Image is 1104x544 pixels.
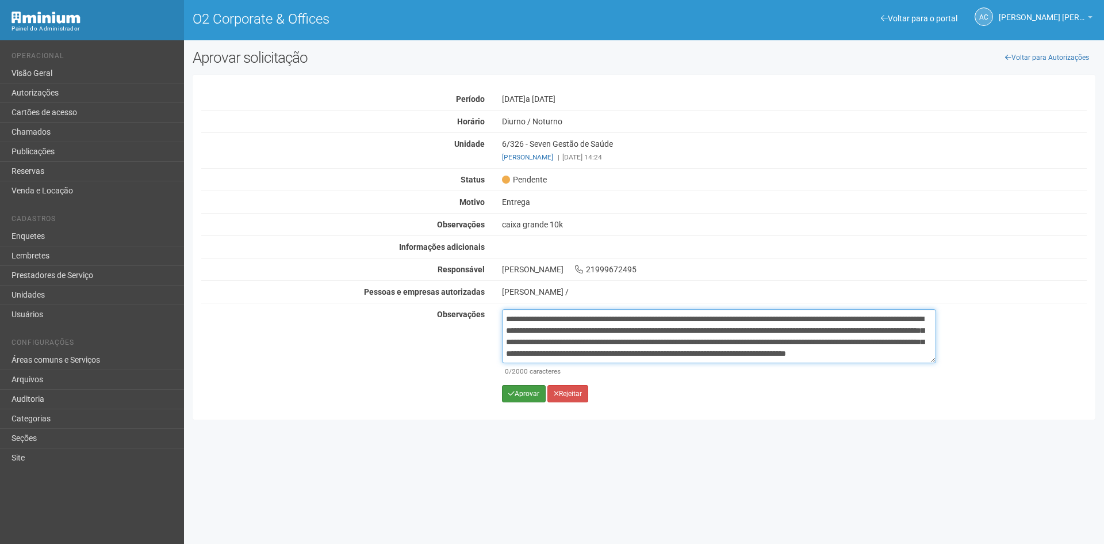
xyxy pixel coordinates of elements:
[493,264,1095,275] div: [PERSON_NAME] 21999672495
[11,12,80,24] img: Minium
[459,197,485,207] strong: Motivo
[975,7,993,26] a: AC
[454,139,485,149] strong: Unidade
[502,385,546,402] button: Aprovar
[505,367,509,375] span: 0
[11,215,175,227] li: Cadastros
[526,94,555,104] span: a [DATE]
[493,139,1095,162] div: 6/326 - Seven Gestão de Saúde
[193,12,635,26] h1: O2 Corporate & Offices
[502,152,1087,162] div: [DATE] 14:24
[11,52,175,64] li: Operacional
[437,310,485,319] strong: Observações
[493,116,1095,127] div: Diurno / Noturno
[999,49,1095,66] a: Voltar para Autorizações
[502,153,553,161] a: [PERSON_NAME]
[505,366,933,376] div: /2000 caracteres
[502,287,1087,297] div: [PERSON_NAME] /
[437,220,485,229] strong: Observações
[364,287,485,296] strong: Pessoas e empresas autorizadas
[461,175,485,184] strong: Status
[399,242,485,252] strong: Informações adicionais
[558,153,559,161] span: |
[547,385,588,402] button: Rejeitar
[493,219,1095,230] div: caixa grande 10k
[456,94,485,104] strong: Período
[11,24,175,34] div: Painel do Administrador
[881,14,957,23] a: Voltar para o portal
[999,14,1092,24] a: [PERSON_NAME] [PERSON_NAME]
[999,2,1085,22] span: Ana Carla de Carvalho Silva
[438,265,485,274] strong: Responsável
[493,197,1095,207] div: Entrega
[457,117,485,126] strong: Horário
[11,338,175,351] li: Configurações
[502,174,547,185] span: Pendente
[193,49,635,66] h2: Aprovar solicitação
[493,94,1095,104] div: [DATE]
